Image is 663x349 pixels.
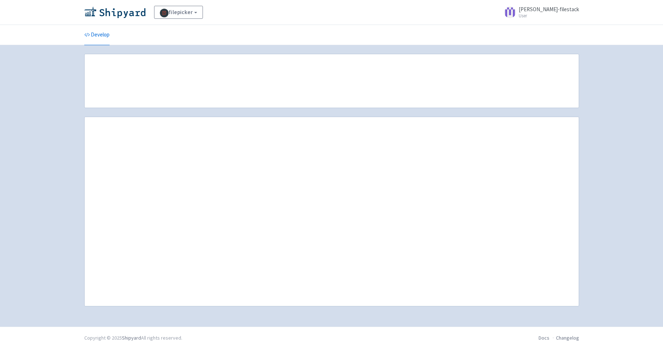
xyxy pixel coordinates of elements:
[122,335,141,341] a: Shipyard
[500,7,579,18] a: [PERSON_NAME]-filestack User
[556,335,579,341] a: Changelog
[84,334,182,342] div: Copyright © 2025 All rights reserved.
[519,6,579,13] span: [PERSON_NAME]-filestack
[84,25,110,45] a: Develop
[519,13,579,18] small: User
[154,6,203,19] a: filepicker
[539,335,549,341] a: Docs
[84,7,145,18] img: Shipyard logo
